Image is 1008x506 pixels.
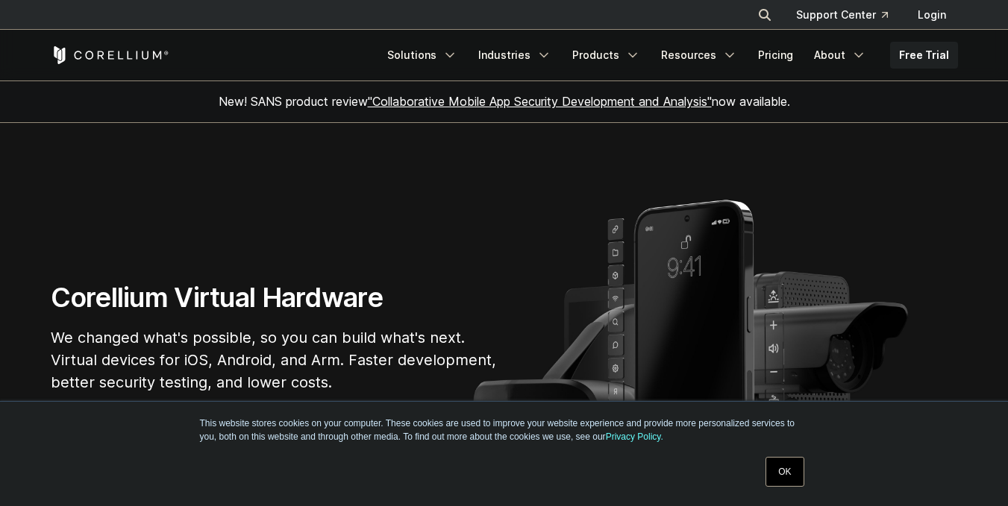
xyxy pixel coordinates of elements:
[906,1,958,28] a: Login
[200,417,809,443] p: This website stores cookies on your computer. These cookies are used to improve your website expe...
[51,281,498,314] h1: Corellium Virtual Hardware
[606,431,663,442] a: Privacy Policy.
[751,1,778,28] button: Search
[368,94,712,109] a: "Collaborative Mobile App Security Development and Analysis"
[890,42,958,69] a: Free Trial
[805,42,875,69] a: About
[219,94,790,109] span: New! SANS product review now available.
[766,457,804,487] a: OK
[51,46,169,64] a: Corellium Home
[378,42,466,69] a: Solutions
[784,1,900,28] a: Support Center
[749,42,802,69] a: Pricing
[563,42,649,69] a: Products
[652,42,746,69] a: Resources
[469,42,560,69] a: Industries
[739,1,958,28] div: Navigation Menu
[51,326,498,393] p: We changed what's possible, so you can build what's next. Virtual devices for iOS, Android, and A...
[378,42,958,69] div: Navigation Menu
